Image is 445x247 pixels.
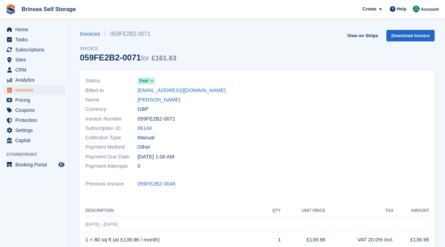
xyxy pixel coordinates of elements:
span: Other [137,143,151,151]
span: Manual [137,134,154,142]
a: Paid [137,77,155,85]
th: QTY [265,205,281,216]
span: Invoice Number [85,115,137,123]
time: 2025-08-19 00:00:00 UTC [137,153,174,161]
span: Invoice [80,45,176,52]
span: Home [15,25,57,34]
a: 86144 [137,124,152,132]
span: for [141,54,149,62]
th: Unit Price [281,205,325,216]
a: Invoices [80,30,104,38]
span: Capital [15,135,57,145]
span: Invoices [15,85,57,95]
span: Previous Invoice [85,180,137,188]
span: Subscriptions [15,45,57,55]
span: Billed to [85,87,137,94]
span: 059FE2B2-0071 [137,115,175,123]
a: [EMAIL_ADDRESS][DOMAIN_NAME] [137,87,226,94]
span: Payment Due Date [85,153,137,161]
nav: breadcrumbs [80,30,176,38]
img: Jeff Cherson [413,6,420,13]
span: [DATE] - [DATE] [85,222,118,227]
span: 0 [137,162,140,170]
a: menu [3,35,66,44]
a: [PERSON_NAME] [137,96,180,104]
a: menu [3,95,66,105]
th: Tax [325,205,393,216]
span: Tasks [15,35,57,44]
th: Amount [394,205,429,216]
span: Account [421,6,439,13]
a: Brinsea Self Storage [19,3,79,15]
span: Settings [15,125,57,135]
span: £161.63 [151,54,176,62]
a: View on Stripe [344,30,381,41]
a: menu [3,135,66,145]
span: Help [397,6,406,13]
a: menu [3,75,66,85]
a: menu [3,115,66,125]
a: menu [3,160,66,170]
span: Coupons [15,105,57,115]
a: 059FE2B2-0048 [137,180,175,188]
span: Sites [15,55,57,65]
a: Download Invoice [386,30,435,41]
span: Analytics [15,75,57,85]
a: menu [3,105,66,115]
a: menu [3,25,66,34]
span: CRM [15,65,57,75]
a: menu [3,45,66,55]
span: Protection [15,115,57,125]
span: Name [85,96,137,104]
div: 059FE2B2-0071 [80,53,176,62]
a: menu [3,85,66,95]
th: Description [85,205,265,216]
div: VAT 20.0% incl. [325,236,393,244]
span: Payment Method [85,143,137,151]
span: Create [362,6,376,13]
span: Status [85,77,137,85]
span: Storefront [6,151,69,158]
a: menu [3,65,66,75]
a: menu [3,55,66,65]
span: GBP [137,105,149,113]
span: Currency [85,105,137,113]
span: Subscription ID [85,124,137,132]
img: stora-icon-8386f47178a22dfd0bd8f6a31ec36ba5ce8667c1dd55bd0f319d3a0aa187defe.svg [6,4,16,15]
span: Pricing [15,95,57,105]
span: Payment Attempts [85,162,137,170]
a: Preview store [57,160,66,169]
span: Paid [140,78,148,84]
span: Booking Portal [15,160,57,170]
a: menu [3,125,66,135]
span: Collection Type [85,134,137,142]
